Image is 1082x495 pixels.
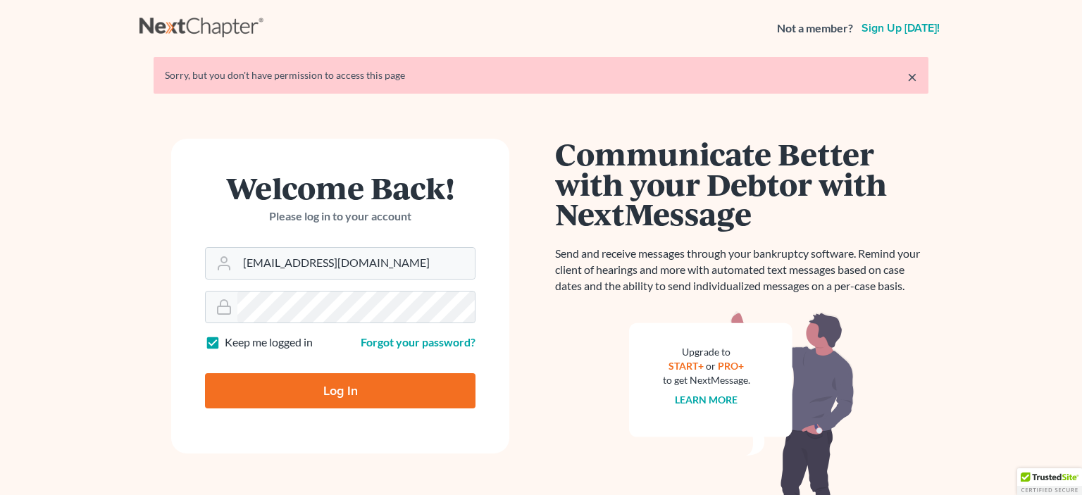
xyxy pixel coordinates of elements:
[707,360,716,372] span: or
[555,139,928,229] h1: Communicate Better with your Debtor with NextMessage
[663,373,750,387] div: to get NextMessage.
[361,335,475,349] a: Forgot your password?
[663,345,750,359] div: Upgrade to
[555,246,928,294] p: Send and receive messages through your bankruptcy software. Remind your client of hearings and mo...
[1017,468,1082,495] div: TrustedSite Certified
[669,360,704,372] a: START+
[859,23,943,34] a: Sign up [DATE]!
[237,248,475,279] input: Email Address
[719,360,745,372] a: PRO+
[205,373,475,408] input: Log In
[777,20,853,37] strong: Not a member?
[225,334,313,351] label: Keep me logged in
[205,173,475,203] h1: Welcome Back!
[907,68,917,85] a: ×
[165,68,917,82] div: Sorry, but you don't have permission to access this page
[205,208,475,225] p: Please log in to your account
[676,394,738,406] a: Learn more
